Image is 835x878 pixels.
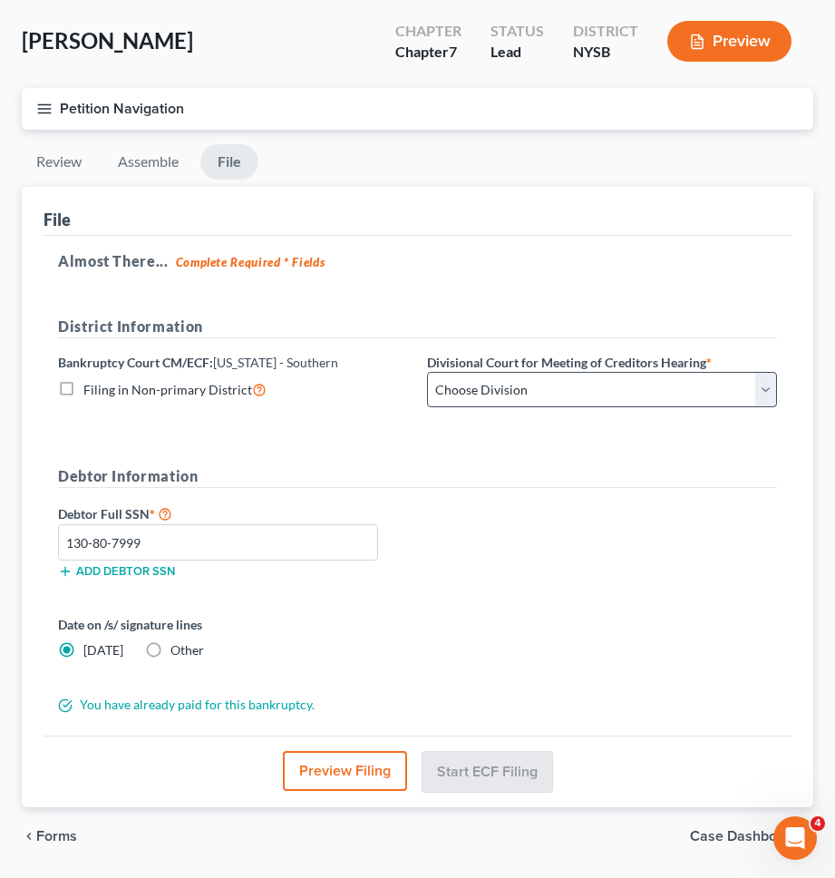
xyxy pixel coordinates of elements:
[811,816,825,831] span: 4
[58,250,777,272] h5: Almost There...
[22,27,193,54] span: [PERSON_NAME]
[58,353,338,372] label: Bankruptcy Court CM/ECF:
[36,829,77,844] span: Forms
[773,816,817,860] iframe: Intercom live chat
[58,524,378,561] input: XXX-XX-XXXX
[58,316,777,338] h5: District Information
[213,355,338,370] span: [US_STATE] - Southern
[58,564,175,579] button: Add debtor SSN
[176,255,325,269] strong: Complete Required * Fields
[395,21,461,42] div: Chapter
[44,209,71,230] div: File
[422,751,553,793] button: Start ECF Filing
[83,642,123,658] span: [DATE]
[49,502,418,524] label: Debtor Full SSN
[395,42,461,63] div: Chapter
[58,615,409,634] label: Date on /s/ signature lines
[103,144,193,180] a: Assemble
[49,696,786,714] div: You have already paid for this bankruptcy.
[667,21,791,62] button: Preview
[490,21,544,42] div: Status
[22,829,102,844] button: chevron_left Forms
[22,144,96,180] a: Review
[58,465,777,488] h5: Debtor Information
[573,42,638,63] div: NYSB
[170,642,204,658] span: Other
[427,353,712,372] label: Divisional Court for Meeting of Creditors Hearing
[690,829,799,844] span: Case Dashboard
[690,829,813,844] a: Case Dashboard chevron_right
[200,144,258,180] a: File
[573,21,638,42] div: District
[22,88,813,130] button: Petition Navigation
[490,42,544,63] div: Lead
[22,829,36,844] i: chevron_left
[449,43,457,60] span: 7
[283,751,407,791] button: Preview Filing
[83,382,252,397] span: Filing in Non-primary District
